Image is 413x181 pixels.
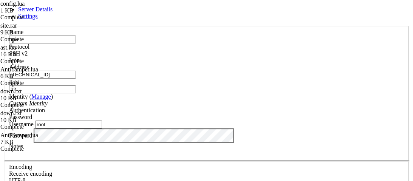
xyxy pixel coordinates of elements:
span: AntiTamper.lua [0,132,76,145]
span: down.txt [0,110,22,116]
span: AntiTamper.lua [0,132,38,138]
div: 6 KB [0,73,76,80]
div: Complete [0,145,76,152]
x-row: Last login: [DATE] from [TECHNICAL_ID] [3,119,315,125]
x-row: Swap usage: 0% IPv6 address for eth0: [TECHNICAL_ID] [3,10,315,17]
span: ast.lua [0,44,16,51]
div: 10 KB [0,95,76,102]
span: site.rar [0,22,76,36]
div: 10 KB [0,117,76,124]
div: Complete [0,14,76,21]
x-row: just raised the bar for easy, resilient and secure K8s cluster deployment. [3,30,315,37]
x-row: 7 additional security updates can be applied with ESM Apps. [3,91,315,98]
span: AntiTamper.lua [0,66,38,73]
x-row: * Strictly confined Kubernetes makes edge and IoT secure. Learn how MicroK8s [3,23,315,30]
span: down.txt [0,110,76,124]
div: 1 KB [0,7,76,14]
span: config.lua [0,0,76,14]
x-row: [URL][DOMAIN_NAME] [3,44,315,51]
div: Complete [0,124,76,130]
div: 16 KB [0,51,76,58]
x-row: Memory usage: 7% IPv4 address for eth0: [TECHNICAL_ID] [3,3,315,10]
span: down.txt [0,88,76,102]
div: Complete [0,58,76,65]
div: 7 KB [0,139,76,145]
x-row: Expanded Security Maintenance for Applications is not enabled. [3,57,315,64]
x-row: root@9auth:~# [3,125,315,132]
div: (14, 18) [48,125,51,132]
span: AntiTamper.lua [0,66,76,80]
span: down.txt [0,88,22,94]
div: 9 KB [0,29,76,36]
span: ast.lua [0,44,76,58]
x-row: To see these additional updates run: apt list --upgradable [3,78,315,85]
span: config.lua [0,0,25,7]
div: Complete [0,36,76,43]
x-row: 5 updates can be applied immediately. [3,71,315,78]
div: Complete [0,80,76,87]
div: Complete [0,102,76,108]
x-row: Learn more about enabling ESM Apps service at [URL][DOMAIN_NAME] [3,98,315,105]
span: site.rar [0,22,17,29]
